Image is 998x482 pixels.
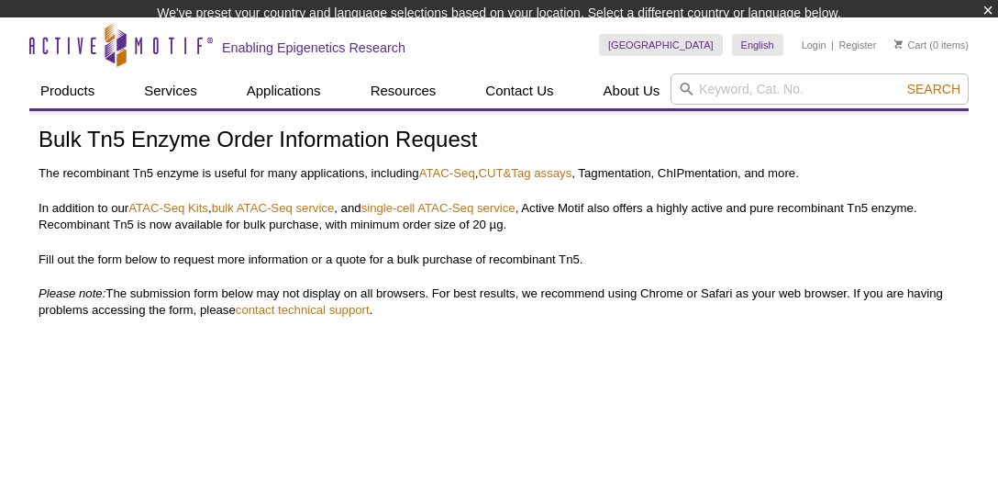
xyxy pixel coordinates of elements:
[478,166,571,180] a: CUT&Tag assays
[902,81,966,97] button: Search
[894,39,926,51] a: Cart
[236,303,370,317] a: contact technical support
[212,201,335,215] a: bulk ATAC-Seq service
[831,34,834,56] li: |
[29,73,105,108] a: Products
[360,73,448,108] a: Resources
[39,286,105,300] em: Please note:
[474,73,564,108] a: Contact Us
[520,14,569,57] img: Change Here
[593,73,671,108] a: About Us
[732,34,783,56] a: English
[671,73,969,105] input: Keyword, Cat. No.
[236,73,332,108] a: Applications
[838,39,876,51] a: Register
[222,39,405,56] h2: Enabling Epigenetics Research
[128,201,208,215] a: ATAC-Seq Kits
[419,166,475,180] a: ATAC-Seq
[894,34,969,56] li: (0 items)
[39,165,959,182] p: The recombinant Tn5 enzyme is useful for many applications, including , , Tagmentation, ChIPmenta...
[39,200,959,233] p: In addition to our , , and , Active Motif also offers a highly active and pure recombinant Tn5 en...
[133,73,208,108] a: Services
[894,39,903,49] img: Your Cart
[39,128,959,154] h1: Bulk Tn5 Enzyme Order Information Request
[361,201,516,215] a: single-cell ATAC-Seq service
[39,286,959,319] p: The submission form below may not display on all browsers. For best results, we recommend using C...
[907,82,960,96] span: Search
[802,39,826,51] a: Login
[599,34,723,56] a: [GEOGRAPHIC_DATA]
[39,252,959,268] p: Fill out the form below to request more information or a quote for a bulk purchase of recombinant...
